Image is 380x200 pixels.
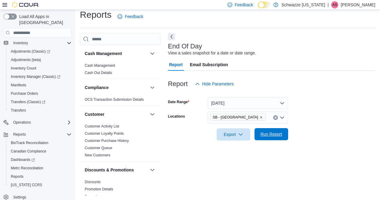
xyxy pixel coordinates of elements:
span: Inventory [13,41,28,45]
button: Cash Management [85,51,147,57]
button: Reports [11,131,28,138]
span: Feedback [235,2,253,8]
p: | [327,1,329,8]
a: Customer Loyalty Points [85,131,124,136]
a: Reports [8,173,26,180]
div: Customer [80,123,161,161]
a: Inventory Manager (Classic) [6,72,74,81]
span: Customer Activity List [85,124,119,129]
a: New Customers [85,153,110,157]
span: Metrc Reconciliation [11,166,43,171]
a: Manifests [8,82,29,89]
button: Inventory Count [6,64,74,72]
span: Customer Queue [85,146,112,150]
span: Export [220,128,247,140]
a: Discounts [85,180,101,184]
span: Feedback [125,14,143,20]
a: Canadian Compliance [8,148,49,155]
span: SB - Longmont [210,114,266,121]
span: Run Report [260,131,282,137]
span: BioTrack Reconciliation [11,140,48,145]
button: Cash Management [149,50,156,57]
h3: Customer [85,111,104,117]
span: Transfers (Classic) [8,98,71,106]
h3: Cash Management [85,51,122,57]
a: Cash Out Details [85,71,112,75]
span: Manifests [11,83,26,88]
span: Operations [13,120,31,125]
a: [US_STATE] CCRS [8,181,44,189]
span: Report [169,59,183,71]
button: Inventory [11,39,30,47]
button: Discounts & Promotions [149,166,156,174]
span: New Customers [85,153,110,158]
button: Reports [6,172,74,181]
div: Compliance [80,96,161,106]
h3: Compliance [85,85,108,91]
a: Promotion Details [85,187,113,191]
a: Inventory Count [8,65,39,72]
button: Reports [1,130,74,139]
button: Manifests [6,81,74,89]
span: Canadian Compliance [11,149,46,154]
span: Adjustments (beta) [8,56,71,63]
a: Transfers (Classic) [6,98,74,106]
span: Transfers [11,108,26,113]
a: Customer Queue [85,146,112,150]
button: Discounts & Promotions [85,167,147,173]
span: Hide Parameters [202,81,234,87]
a: Transfers [8,107,28,114]
a: Adjustments (beta) [8,56,44,63]
span: [US_STATE] CCRS [11,183,42,187]
span: Inventory Count [11,66,36,71]
span: Email Subscription [190,59,228,71]
button: Adjustments (beta) [6,56,74,64]
span: Settings [13,195,26,200]
p: [PERSON_NAME] [341,1,375,8]
span: Dashboards [11,157,35,162]
button: Purchase Orders [6,89,74,98]
button: Clear input [273,115,278,120]
h3: Report [168,80,188,88]
button: Metrc Reconciliation [6,164,74,172]
span: Metrc Reconciliation [8,165,71,172]
button: Transfers [6,106,74,115]
span: Washington CCRS [8,181,71,189]
a: Metrc Reconciliation [8,165,46,172]
button: BioTrack Reconciliation [6,139,74,147]
button: Open list of options [280,115,284,120]
a: OCS Transaction Submission Details [85,97,144,102]
a: Promotions [85,194,103,198]
span: SB - [GEOGRAPHIC_DATA] [213,114,258,120]
button: Canadian Compliance [6,147,74,155]
a: Customer Activity List [85,124,119,128]
button: Inventory [1,39,74,47]
span: Transfers (Classic) [11,100,45,104]
a: Cash Management [85,63,115,68]
a: Adjustments (Classic) [6,47,74,56]
span: Reports [8,173,71,180]
span: Canadian Compliance [8,148,71,155]
button: Run Report [254,128,288,140]
button: Export [217,128,250,140]
button: Customer [85,111,147,117]
a: BioTrack Reconciliation [8,139,51,146]
div: Alyssa Savin [331,1,338,8]
span: Load All Apps in [GEOGRAPHIC_DATA] [17,14,71,26]
span: AS [332,1,337,8]
span: Adjustments (beta) [11,57,41,62]
div: View a sales snapshot for a date or date range. [168,50,256,56]
span: Customer Purchase History [85,138,129,143]
span: BioTrack Reconciliation [8,139,71,146]
span: Purchase Orders [11,91,38,96]
a: Adjustments (Classic) [8,48,53,55]
span: Dashboards [8,156,71,163]
button: Compliance [149,84,156,91]
span: Inventory Manager (Classic) [8,73,71,80]
label: Date Range [168,100,189,104]
span: Adjustments (Classic) [8,48,71,55]
button: Operations [1,118,74,127]
span: Discounts [85,180,101,184]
